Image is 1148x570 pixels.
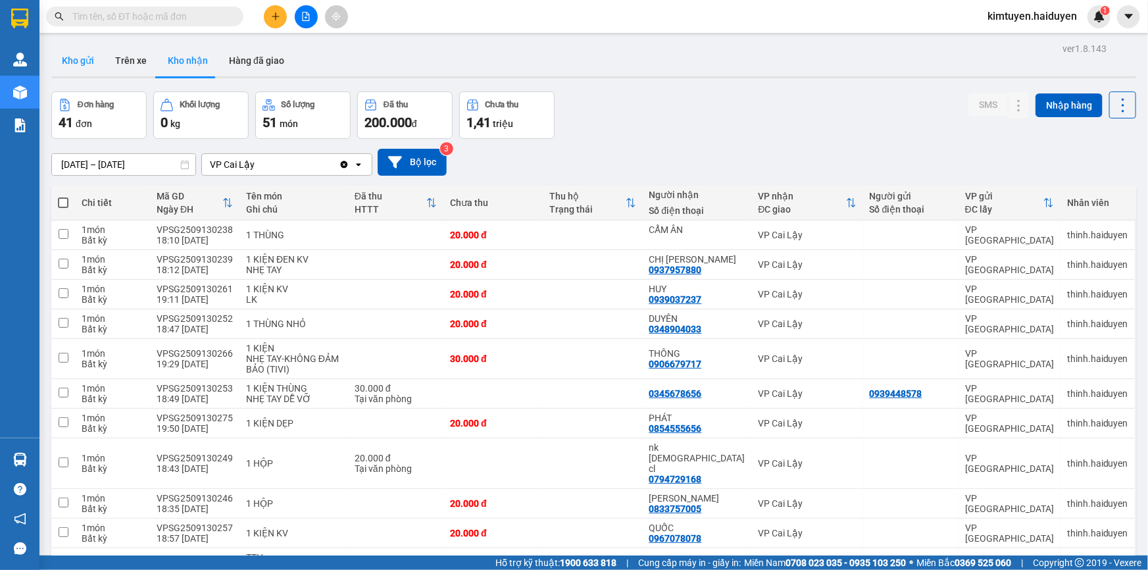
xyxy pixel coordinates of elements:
div: thinh.haiduyen [1067,458,1128,469]
button: Chưa thu1,41 triệu [459,91,555,139]
div: Khối lượng [180,100,220,109]
div: VPSG2509130239 [157,254,233,265]
span: Miền Nam [744,556,906,570]
div: 0939037237 [649,294,702,305]
div: 1 KIỆN ĐEN KV [246,254,341,265]
button: Hàng đã giao [218,45,295,76]
div: 18:47 [DATE] [157,324,233,334]
div: HTTT [355,204,426,215]
div: VPSG2509130238 [157,224,233,235]
div: VP Cai Lậy [759,458,857,469]
div: HOÀNG LONG [649,493,745,504]
div: Số điện thoại [870,204,952,215]
div: VP Cai Lậy [759,259,857,270]
span: question-circle [14,483,26,496]
div: thinh.haiduyen [1067,289,1128,299]
span: kg [170,118,180,129]
div: VPSG2509130275 [157,413,233,423]
svg: open [353,159,364,170]
div: CHỊ TRÀ [649,254,745,265]
div: CẨM ÂN [649,224,745,235]
div: VP [GEOGRAPHIC_DATA] [965,224,1054,246]
input: Selected VP Cai Lậy. [256,158,257,171]
div: 0854555656 [649,423,702,434]
div: 0939448578 [870,388,922,399]
input: Select a date range. [52,154,195,175]
div: 1 THÙNG NHỎ [246,319,341,329]
img: warehouse-icon [13,453,27,467]
div: Đã thu [355,191,426,201]
span: Cung cấp máy in - giấy in: [638,556,741,570]
div: Bất kỳ [82,265,143,275]
div: LK [246,294,341,305]
div: 1 món [82,284,143,294]
div: 1 món [82,523,143,533]
div: Bất kỳ [82,504,143,514]
span: 200.000 [364,115,412,130]
div: 1 KIỆN KV [246,284,341,294]
div: Bất kỳ [82,423,143,434]
div: ĐC giao [759,204,846,215]
div: VPSG2509130253 [157,383,233,394]
div: VPSG2509130266 [157,348,233,359]
div: 19:29 [DATE] [157,359,233,369]
sup: 3 [440,142,453,155]
div: 30.000 đ [355,383,437,394]
span: file-add [301,12,311,21]
div: VP Cai Lậy [759,319,857,329]
div: ĐC lấy [965,204,1043,215]
span: caret-down [1123,11,1135,22]
div: 1 món [82,254,143,265]
div: THÔNG [649,348,745,359]
div: VP Cai Lậy [759,418,857,428]
img: solution-icon [13,118,27,132]
div: Thu hộ [549,191,625,201]
div: VP [GEOGRAPHIC_DATA] [965,254,1054,275]
strong: 1900 633 818 [560,557,616,568]
span: notification [14,513,26,525]
th: Toggle SortBy [150,186,239,220]
div: VP Cai Lậy [759,498,857,509]
div: 1 KIỆN KV [246,528,341,538]
span: đơn [76,118,92,129]
span: 1 [1103,6,1107,15]
th: Toggle SortBy [752,186,863,220]
div: VPSG2509130246 [157,493,233,504]
div: Bất kỳ [82,394,143,404]
span: plus [271,12,280,21]
div: NHẸ TAY DỄ VỠ [246,394,341,404]
div: 1 KIỆN THÙNG [246,383,341,394]
div: PHÁT [649,413,745,423]
div: Bất kỳ [82,359,143,369]
th: Toggle SortBy [543,186,642,220]
div: VP Cai Lậy [759,388,857,399]
div: VPSG2509130257 [157,523,233,533]
div: thinh.haiduyen [1067,259,1128,270]
span: 0 [161,115,168,130]
div: Bất kỳ [82,235,143,246]
span: Miền Bắc [916,556,1011,570]
div: HUY [649,284,745,294]
div: Đơn hàng [78,100,114,109]
div: QUỐC [649,523,745,533]
div: thinh.haiduyen [1067,353,1128,364]
th: Toggle SortBy [959,186,1061,220]
div: 1 HỘP [246,498,341,509]
th: Toggle SortBy [348,186,443,220]
div: nk thiên phúc cl [649,442,745,474]
img: icon-new-feature [1093,11,1105,22]
button: Bộ lọc [378,149,447,176]
span: message [14,542,26,555]
span: ⚪️ [909,560,913,565]
button: Đã thu200.000đ [357,91,453,139]
button: Nhập hàng [1036,93,1103,117]
div: Bất kỳ [82,463,143,474]
div: VP [GEOGRAPHIC_DATA] [965,348,1054,369]
div: 18:43 [DATE] [157,463,233,474]
img: warehouse-icon [13,86,27,99]
span: | [1021,556,1023,570]
div: Mã GD [157,191,222,201]
div: 0794729168 [649,474,702,484]
div: VPSG2509130252 [157,313,233,324]
div: Bất kỳ [82,294,143,305]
